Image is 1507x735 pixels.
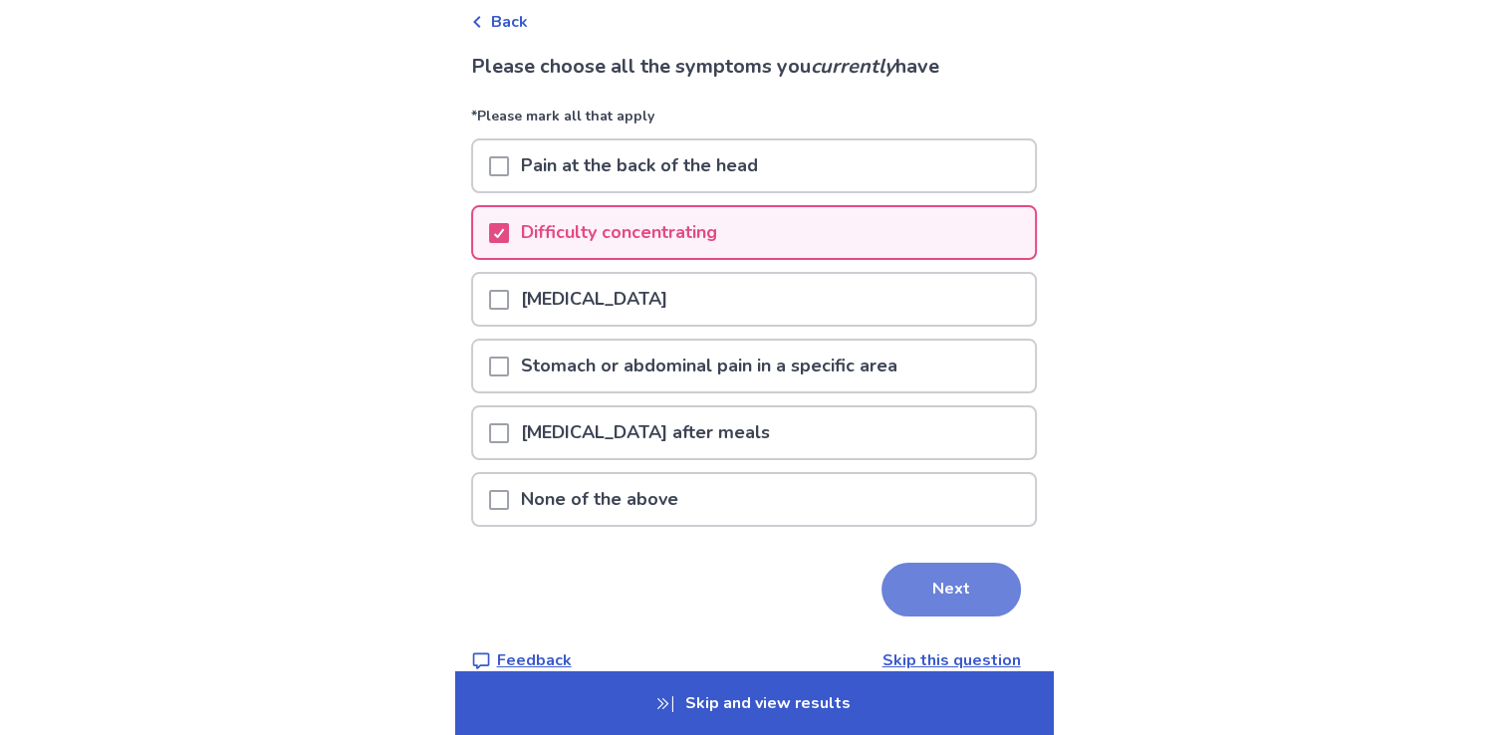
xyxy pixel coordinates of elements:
[491,10,528,34] span: Back
[509,474,690,525] p: None of the above
[509,274,679,325] p: [MEDICAL_DATA]
[509,341,909,391] p: Stomach or abdominal pain in a specific area
[455,671,1053,735] p: Skip and view results
[471,52,1037,82] p: Please choose all the symptoms you have
[509,407,782,458] p: [MEDICAL_DATA] after meals
[882,649,1021,671] a: Skip this question
[811,53,895,80] i: currently
[471,106,1037,138] p: *Please mark all that apply
[509,140,770,191] p: Pain at the back of the head
[471,648,572,672] a: Feedback
[497,648,572,672] p: Feedback
[881,563,1021,616] button: Next
[509,207,729,258] p: Difficulty concentrating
